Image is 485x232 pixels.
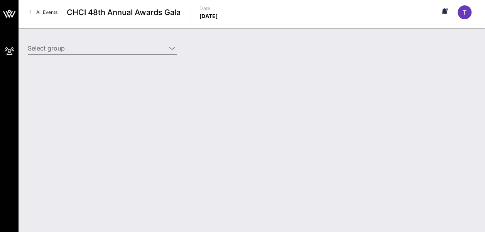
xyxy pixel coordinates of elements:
[199,5,218,12] p: Date
[458,5,471,19] div: T
[463,8,466,16] span: T
[199,12,218,20] p: [DATE]
[36,9,57,15] span: All Events
[25,6,62,18] a: All Events
[67,7,181,18] span: CHCI 48th Annual Awards Gala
